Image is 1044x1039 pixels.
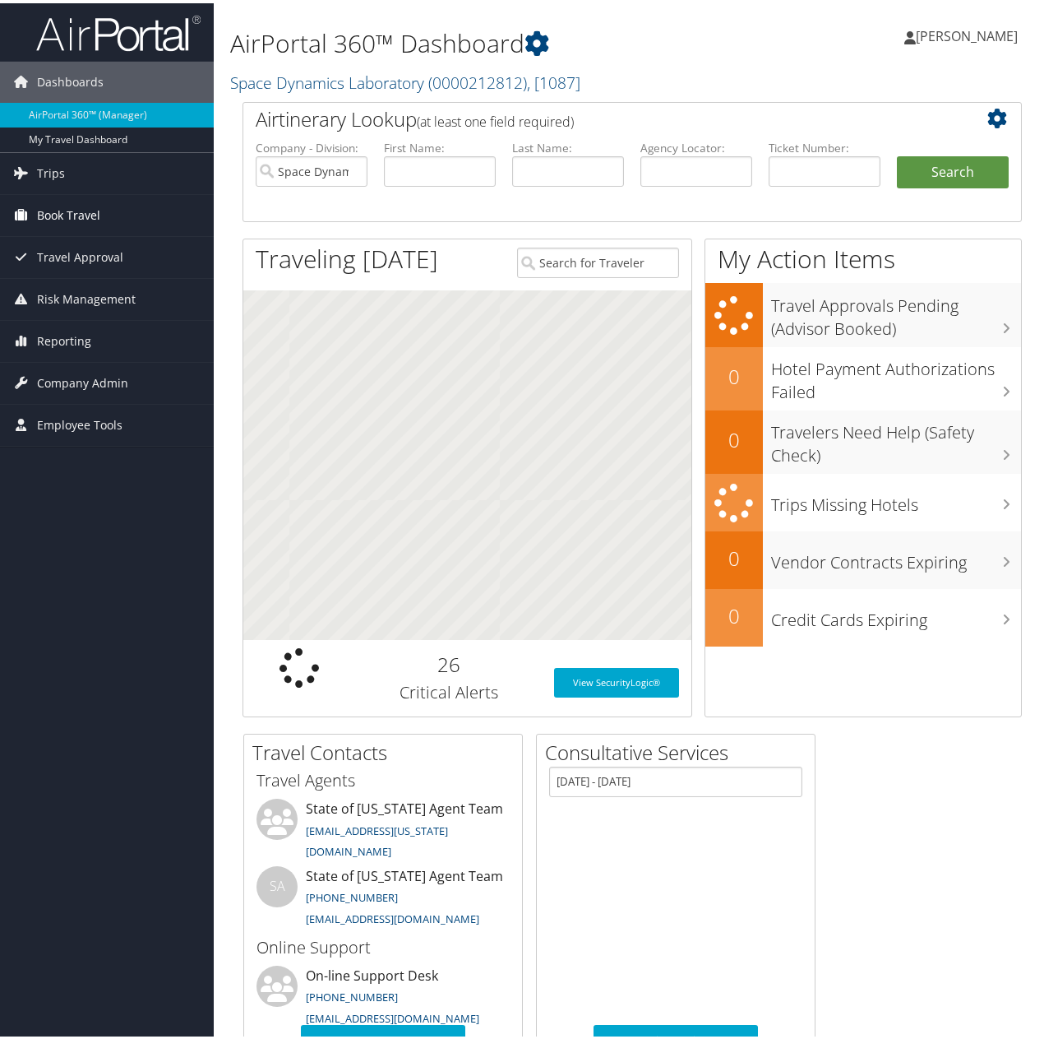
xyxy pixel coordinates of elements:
h2: 26 [367,647,529,675]
h2: Travel Contacts [252,735,522,763]
a: [EMAIL_ADDRESS][DOMAIN_NAME] [306,908,479,923]
input: Search for Traveler [517,244,679,275]
h3: Travel Agents [256,766,510,789]
span: Trips [37,150,65,191]
span: Reporting [37,318,91,359]
span: Book Travel [37,192,100,233]
h2: 0 [705,359,763,387]
span: Dashboards [37,58,104,100]
h2: Consultative Services [545,735,815,763]
a: [PERSON_NAME] [904,8,1034,58]
span: Risk Management [37,276,136,317]
button: Search [897,153,1009,186]
h3: Critical Alerts [367,678,529,701]
h3: Credit Cards Expiring [771,597,1021,629]
li: State of [US_STATE] Agent Team [248,863,518,930]
a: [PHONE_NUMBER] [306,986,398,1001]
h3: Travel Approvals Pending (Advisor Booked) [771,283,1021,337]
span: Company Admin [37,359,128,401]
h2: Airtinerary Lookup [256,102,944,130]
h3: Vendor Contracts Expiring [771,540,1021,571]
span: [PERSON_NAME] [916,24,1018,42]
h3: Online Support [256,933,510,956]
a: [PHONE_NUMBER] [306,887,398,902]
a: 0Vendor Contracts Expiring [705,528,1021,586]
h2: 0 [705,423,763,451]
a: 0Travelers Need Help (Safety Check) [705,407,1021,471]
span: Employee Tools [37,401,122,443]
h3: Trips Missing Hotels [771,482,1021,513]
a: 0Hotel Payment Authorizations Failed [705,344,1021,407]
label: Ticket Number: [769,137,880,153]
a: [EMAIL_ADDRESS][US_STATE][DOMAIN_NAME] [306,820,448,856]
a: 0Credit Cards Expiring [705,586,1021,643]
h3: Hotel Payment Authorizations Failed [771,346,1021,401]
label: Company - Division: [256,137,367,153]
label: First Name: [384,137,496,153]
span: , [ 1087 ] [527,68,580,90]
li: On-line Support Desk [248,962,518,1030]
label: Last Name: [512,137,624,153]
a: Trips Missing Hotels [705,471,1021,529]
div: SA [256,863,298,904]
span: (at least one field required) [417,109,574,128]
span: Travel Approval [37,234,123,275]
a: View SecurityLogic® [554,665,679,694]
img: airportal-logo.png [36,11,201,49]
h1: My Action Items [705,239,1021,273]
h1: Traveling [DATE] [256,239,438,273]
h2: 0 [705,541,763,569]
li: State of [US_STATE] Agent Team [248,795,518,863]
h3: Travelers Need Help (Safety Check) [771,410,1021,464]
h1: AirPortal 360™ Dashboard [230,23,766,58]
a: [EMAIL_ADDRESS][DOMAIN_NAME] [306,1008,479,1023]
a: Space Dynamics Laboratory [230,68,580,90]
label: Agency Locator: [640,137,752,153]
span: ( 0000212812 ) [428,68,527,90]
h2: 0 [705,599,763,627]
a: Travel Approvals Pending (Advisor Booked) [705,280,1021,343]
